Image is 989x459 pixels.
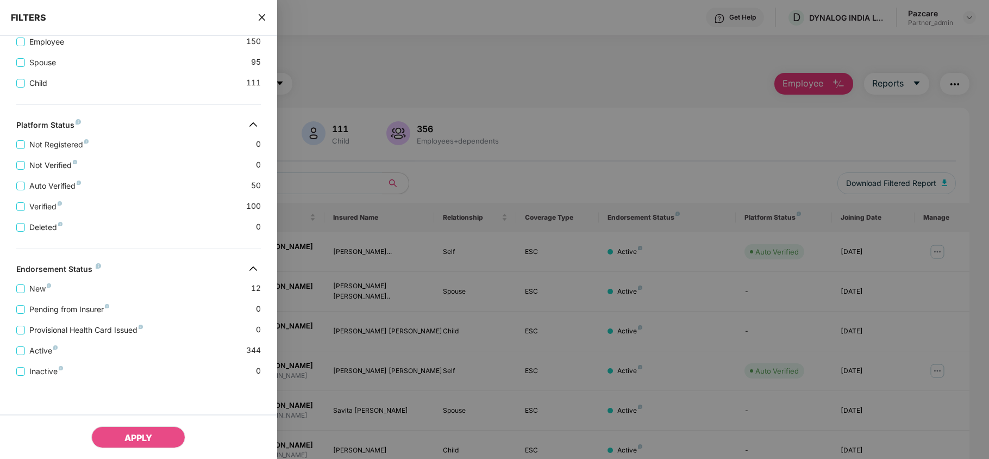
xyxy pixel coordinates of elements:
span: APPLY [124,432,152,443]
span: 12 [251,282,261,295]
img: svg+xml;base64,PHN2ZyB4bWxucz0iaHR0cDovL3d3dy53My5vcmcvMjAwMC9zdmciIHdpZHRoPSI4IiBoZWlnaHQ9IjgiIH... [76,119,81,125]
span: Child [25,77,52,89]
img: svg+xml;base64,PHN2ZyB4bWxucz0iaHR0cDovL3d3dy53My5vcmcvMjAwMC9zdmciIHdpZHRoPSIzMiIgaGVpZ2h0PSIzMi... [245,260,262,277]
span: Deleted [25,221,67,233]
div: Platform Status [16,120,81,133]
img: svg+xml;base64,PHN2ZyB4bWxucz0iaHR0cDovL3d3dy53My5vcmcvMjAwMC9zdmciIHdpZHRoPSI4IiBoZWlnaHQ9IjgiIH... [84,139,89,144]
span: 95 [251,56,261,69]
img: svg+xml;base64,PHN2ZyB4bWxucz0iaHR0cDovL3d3dy53My5vcmcvMjAwMC9zdmciIHdpZHRoPSI4IiBoZWlnaHQ9IjgiIH... [53,345,58,350]
span: Auto Verified [25,180,85,192]
span: 50 [251,179,261,192]
span: 0 [256,138,261,151]
span: FILTERS [11,12,46,23]
img: svg+xml;base64,PHN2ZyB4bWxucz0iaHR0cDovL3d3dy53My5vcmcvMjAwMC9zdmciIHdpZHRoPSI4IiBoZWlnaHQ9IjgiIH... [139,325,143,329]
img: svg+xml;base64,PHN2ZyB4bWxucz0iaHR0cDovL3d3dy53My5vcmcvMjAwMC9zdmciIHdpZHRoPSIzMiIgaGVpZ2h0PSIzMi... [245,116,262,133]
span: 0 [256,221,261,233]
img: svg+xml;base64,PHN2ZyB4bWxucz0iaHR0cDovL3d3dy53My5vcmcvMjAwMC9zdmciIHdpZHRoPSI4IiBoZWlnaHQ9IjgiIH... [47,283,51,288]
span: 111 [246,77,261,89]
span: Not Verified [25,159,82,171]
span: Pending from Insurer [25,303,114,315]
span: 100 [246,200,261,213]
img: svg+xml;base64,PHN2ZyB4bWxucz0iaHR0cDovL3d3dy53My5vcmcvMjAwMC9zdmciIHdpZHRoPSI4IiBoZWlnaHQ9IjgiIH... [105,304,109,308]
img: svg+xml;base64,PHN2ZyB4bWxucz0iaHR0cDovL3d3dy53My5vcmcvMjAwMC9zdmciIHdpZHRoPSI4IiBoZWlnaHQ9IjgiIH... [96,263,101,269]
img: svg+xml;base64,PHN2ZyB4bWxucz0iaHR0cDovL3d3dy53My5vcmcvMjAwMC9zdmciIHdpZHRoPSI4IiBoZWlnaHQ9IjgiIH... [58,222,62,226]
span: 0 [256,324,261,336]
span: Spouse [25,57,60,69]
span: Provisional Health Card Issued [25,324,147,336]
span: Not Registered [25,139,93,151]
img: svg+xml;base64,PHN2ZyB4bWxucz0iaHR0cDovL3d3dy53My5vcmcvMjAwMC9zdmciIHdpZHRoPSI4IiBoZWlnaHQ9IjgiIH... [58,201,62,206]
span: 0 [256,365,261,377]
img: svg+xml;base64,PHN2ZyB4bWxucz0iaHR0cDovL3d3dy53My5vcmcvMjAwMC9zdmciIHdpZHRoPSI4IiBoZWlnaHQ9IjgiIH... [73,160,77,164]
span: Inactive [25,365,67,377]
span: Employee [25,36,68,48]
span: close [258,12,266,23]
span: Active [25,345,62,357]
span: 0 [256,303,261,315]
span: 0 [256,159,261,171]
button: APPLY [91,426,185,448]
div: Endorsement Status [16,264,101,277]
span: 150 [246,35,261,48]
span: New [25,283,55,295]
span: Verified [25,201,66,213]
img: svg+xml;base64,PHN2ZyB4bWxucz0iaHR0cDovL3d3dy53My5vcmcvMjAwMC9zdmciIHdpZHRoPSI4IiBoZWlnaHQ9IjgiIH... [59,366,63,370]
span: 344 [246,344,261,357]
img: svg+xml;base64,PHN2ZyB4bWxucz0iaHR0cDovL3d3dy53My5vcmcvMjAwMC9zdmciIHdpZHRoPSI4IiBoZWlnaHQ9IjgiIH... [77,181,81,185]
